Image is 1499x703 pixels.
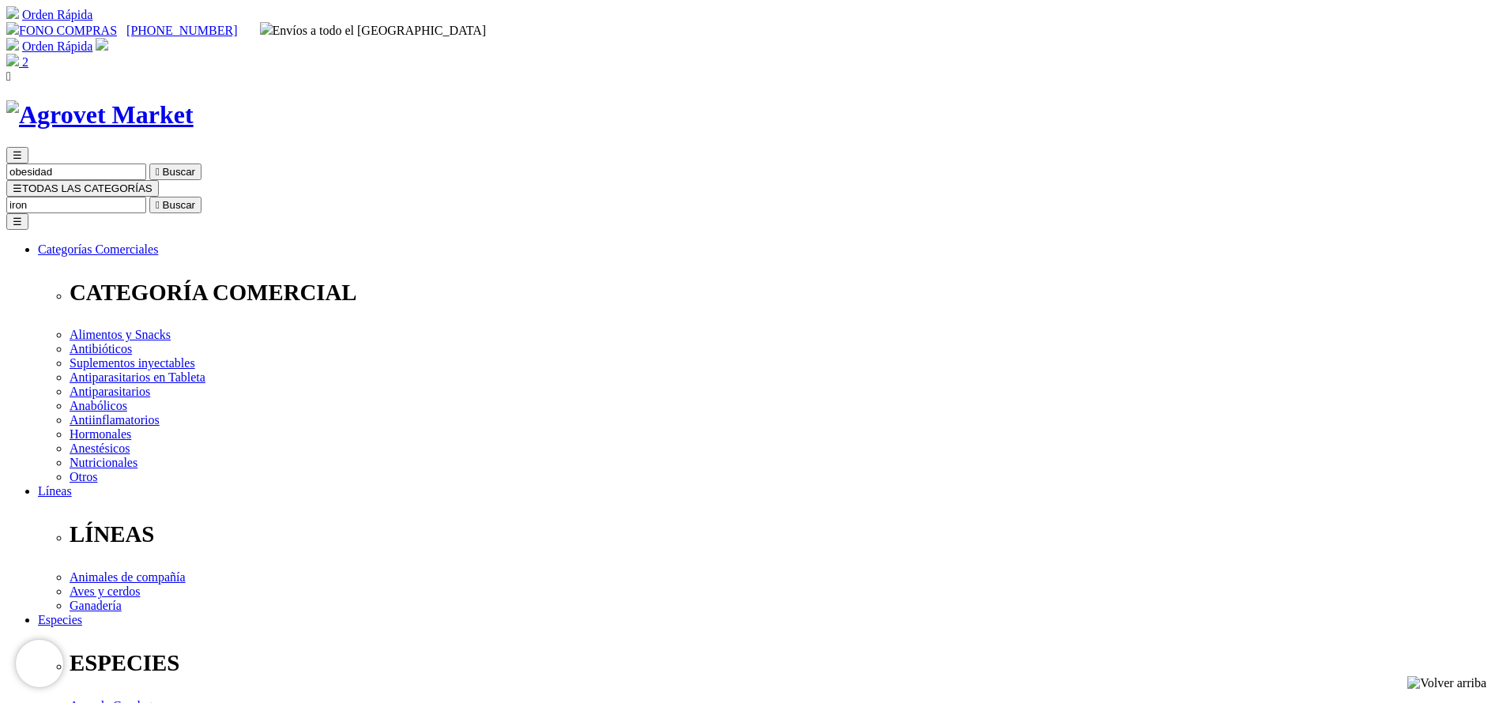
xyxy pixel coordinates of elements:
i:  [6,70,11,83]
span: ☰ [13,182,22,194]
a: Antibióticos [70,342,132,355]
button: ☰TODAS LAS CATEGORÍAS [6,180,159,197]
a: Ganadería [70,599,122,612]
img: Volver arriba [1407,676,1486,690]
a: Suplementos inyectables [70,356,195,370]
p: LÍNEAS [70,521,1493,547]
a: Hormonales [70,427,131,441]
a: Animales de compañía [70,570,186,584]
a: [PHONE_NUMBER] [126,24,237,37]
img: phone.svg [6,22,19,35]
p: CATEGORÍA COMERCIAL [70,280,1493,306]
a: Anabólicos [70,399,127,412]
button: ☰ [6,147,28,164]
a: Orden Rápida [22,39,92,53]
img: shopping-cart.svg [6,38,19,51]
button:  Buscar [149,164,201,180]
i:  [156,166,160,178]
a: Antiparasitarios [70,385,150,398]
input: Buscar [6,164,146,180]
a: 2 [6,55,28,69]
a: Orden Rápida [22,8,92,21]
img: delivery-truck.svg [260,22,273,35]
a: Especies [38,613,82,626]
span: Envíos a todo el [GEOGRAPHIC_DATA] [260,24,487,37]
span: 2 [22,55,28,69]
span: Buscar [163,199,195,211]
iframe: Brevo live chat [16,640,63,687]
a: FONO COMPRAS [6,24,117,37]
img: user.svg [96,38,108,51]
a: Categorías Comerciales [38,242,158,256]
img: Agrovet Market [6,100,194,130]
span: ☰ [13,149,22,161]
a: Otros [70,470,98,483]
i:  [156,199,160,211]
img: shopping-cart.svg [6,6,19,19]
a: Antiparasitarios en Tableta [70,370,205,384]
button: ☰ [6,213,28,230]
a: Alimentos y Snacks [70,328,171,341]
a: Aves y cerdos [70,585,140,598]
a: Acceda a su cuenta de cliente [96,39,108,53]
span: Buscar [163,166,195,178]
a: Anestésicos [70,442,130,455]
button:  Buscar [149,197,201,213]
input: Buscar [6,197,146,213]
img: shopping-bag.svg [6,54,19,66]
a: Antiinflamatorios [70,413,160,427]
a: Líneas [38,484,72,498]
a: Nutricionales [70,456,137,469]
p: ESPECIES [70,650,1493,676]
